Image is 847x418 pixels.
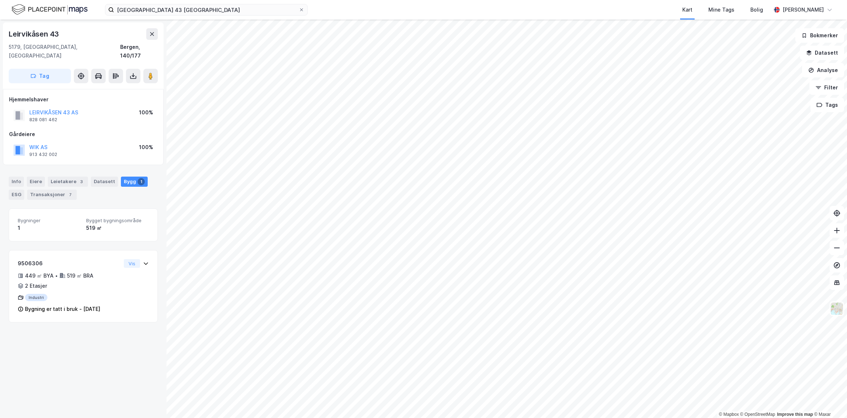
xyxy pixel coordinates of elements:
[138,178,145,185] div: 1
[750,5,763,14] div: Bolig
[18,218,80,224] span: Bygninger
[27,177,45,187] div: Eiere
[719,412,739,417] a: Mapbox
[25,305,100,313] div: Bygning er tatt i bruk - [DATE]
[29,152,57,157] div: 913 432 002
[9,130,157,139] div: Gårdeiere
[9,190,24,200] div: ESG
[682,5,692,14] div: Kart
[139,143,153,152] div: 100%
[12,3,88,16] img: logo.f888ab2527a4732fd821a326f86c7f29.svg
[708,5,734,14] div: Mine Tags
[9,95,157,104] div: Hjemmelshaver
[121,177,148,187] div: Bygg
[740,412,775,417] a: OpenStreetMap
[811,383,847,418] div: Kontrollprogram for chat
[9,43,120,60] div: 5179, [GEOGRAPHIC_DATA], [GEOGRAPHIC_DATA]
[9,177,24,187] div: Info
[18,224,80,232] div: 1
[811,383,847,418] iframe: Chat Widget
[809,80,844,95] button: Filter
[27,190,77,200] div: Transaksjoner
[800,46,844,60] button: Datasett
[91,177,118,187] div: Datasett
[48,177,88,187] div: Leietakere
[67,271,93,280] div: 519 ㎡ BRA
[120,43,158,60] div: Bergen, 140/177
[29,117,57,123] div: 828 081 462
[777,412,813,417] a: Improve this map
[67,191,74,198] div: 7
[86,224,149,232] div: 519 ㎡
[810,98,844,112] button: Tags
[18,259,121,268] div: 9506306
[25,282,47,290] div: 2 Etasjer
[78,178,85,185] div: 3
[9,28,60,40] div: Leirvikåsen 43
[802,63,844,77] button: Analyse
[795,28,844,43] button: Bokmerker
[783,5,824,14] div: [PERSON_NAME]
[55,273,58,279] div: •
[86,218,149,224] span: Bygget bygningsområde
[114,4,299,15] input: Søk på adresse, matrikkel, gårdeiere, leietakere eller personer
[25,271,54,280] div: 449 ㎡ BYA
[9,69,71,83] button: Tag
[124,259,140,268] button: Vis
[830,302,844,316] img: Z
[139,108,153,117] div: 100%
